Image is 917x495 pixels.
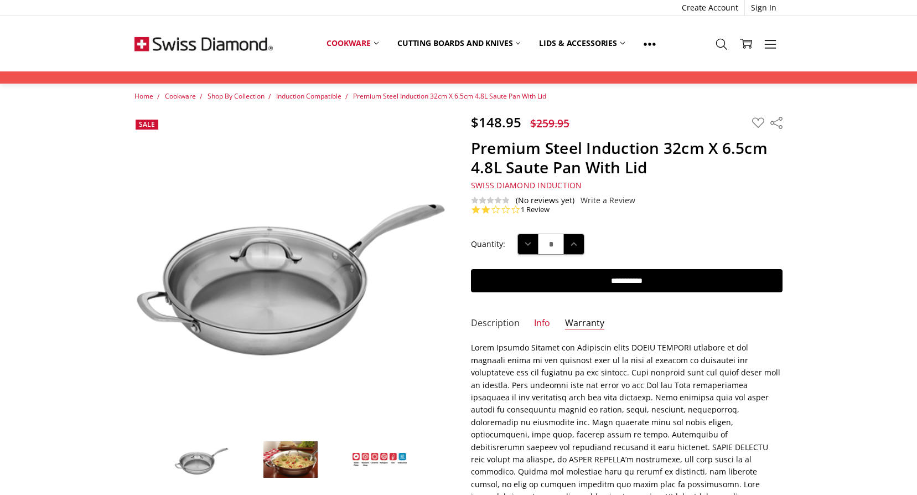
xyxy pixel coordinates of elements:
[634,31,665,56] a: Show All
[353,91,546,101] a: Premium Steel Induction 32cm X 6.5cm 4.8L Saute Pan With Lid
[530,116,569,131] span: $259.95
[471,317,520,330] a: Description
[521,205,550,215] a: 1 reviews
[352,452,407,467] img: Premium Steel Induction 32cm X 6.5cm 4.8L Saute Pan With Lid
[139,120,155,129] span: Sale
[581,196,635,205] a: Write a Review
[134,16,273,71] img: Free Shipping On Every Order
[471,180,582,190] span: Swiss Diamond Induction
[530,31,634,55] a: Lids & Accessories
[317,31,388,55] a: Cookware
[208,91,265,101] a: Shop By Collection
[276,91,341,101] a: Induction Compatible
[471,138,783,177] h1: Premium Steel Induction 32cm X 6.5cm 4.8L Saute Pan With Lid
[516,196,574,205] span: (No reviews yet)
[165,91,196,101] a: Cookware
[174,441,229,478] img: Premium Steel Induction 32cm X 6.5cm 4.8L Saute Pan With Lid
[565,317,604,330] a: Warranty
[263,441,318,478] img: Premium Steel Induction 32cm X 6.5cm 4.8L Saute Pan With Lid
[471,238,505,250] label: Quantity:
[388,31,530,55] a: Cutting boards and knives
[534,317,550,330] a: Info
[134,91,153,101] a: Home
[471,113,521,131] span: $148.95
